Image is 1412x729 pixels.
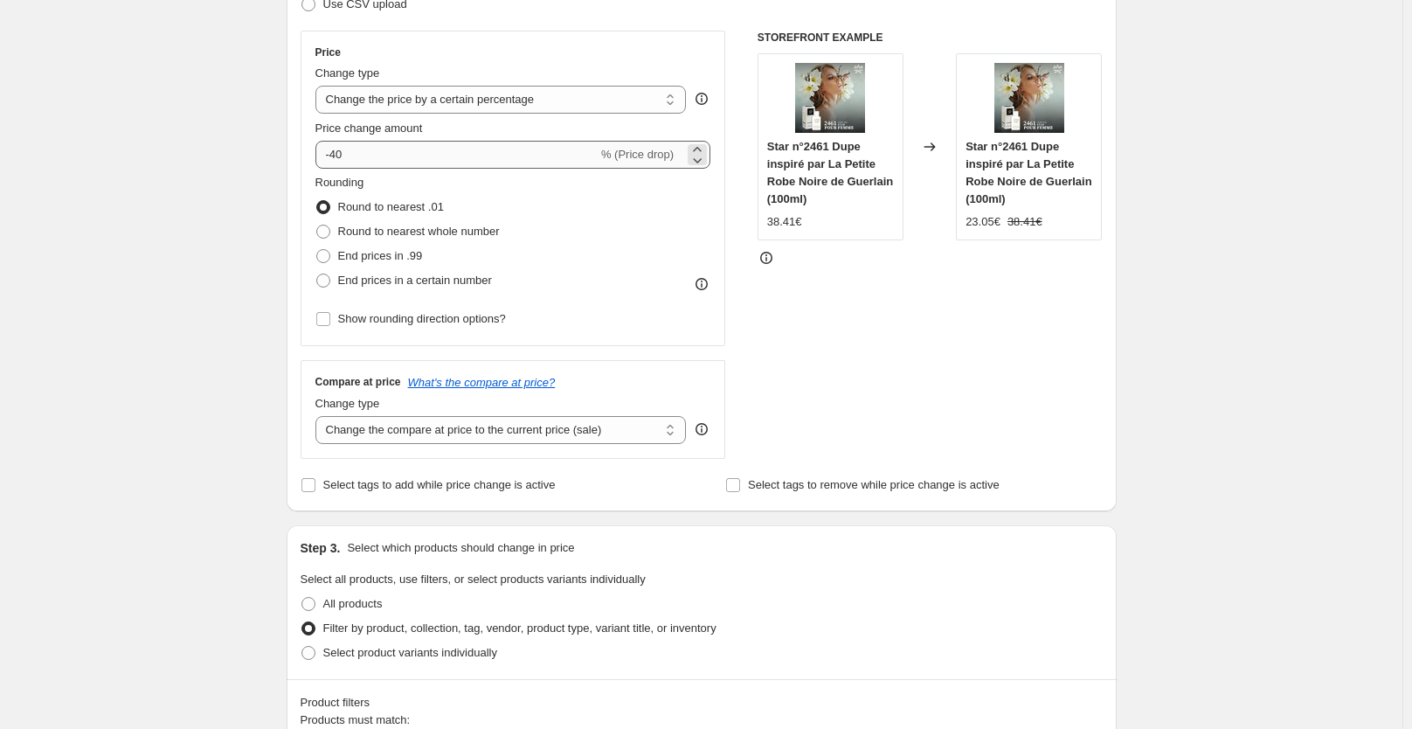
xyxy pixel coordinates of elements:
h3: Price [315,45,341,59]
h3: Compare at price [315,375,401,389]
p: Select which products should change in price [347,539,574,557]
img: parfums-dupes-8235209_80x.jpg [994,63,1064,133]
span: Round to nearest whole number [338,225,500,238]
strike: 38.41€ [1007,213,1042,231]
div: help [693,420,710,438]
span: Change type [315,66,380,80]
div: Product filters [301,694,1103,712]
span: Select tags to add while price change is active [323,478,556,491]
img: parfums-dupes-8235209_80x.jpg [795,63,865,133]
span: Products must match: [301,713,411,726]
span: Change type [315,397,380,410]
h2: Step 3. [301,539,341,557]
span: % (Price drop) [601,148,674,161]
input: -15 [315,141,598,169]
span: All products [323,597,383,610]
div: help [693,90,710,108]
span: End prices in a certain number [338,274,492,287]
div: 38.41€ [767,213,802,231]
span: Select product variants individually [323,646,497,659]
span: Star n°2461 Dupe inspiré par La Petite Robe Noire de Guerlain (100ml) [767,140,893,205]
span: Star n°2461 Dupe inspiré par La Petite Robe Noire de Guerlain (100ml) [966,140,1091,205]
span: Show rounding direction options? [338,312,506,325]
span: Select all products, use filters, or select products variants individually [301,573,646,586]
span: Rounding [315,176,364,189]
span: Price change amount [315,121,423,135]
span: Round to nearest .01 [338,200,444,213]
span: Select tags to remove while price change is active [748,478,1000,491]
div: 23.05€ [966,213,1000,231]
span: Filter by product, collection, tag, vendor, product type, variant title, or inventory [323,621,716,635]
h6: STOREFRONT EXAMPLE [758,31,1103,45]
span: End prices in .99 [338,249,423,262]
button: What's the compare at price? [408,376,556,389]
